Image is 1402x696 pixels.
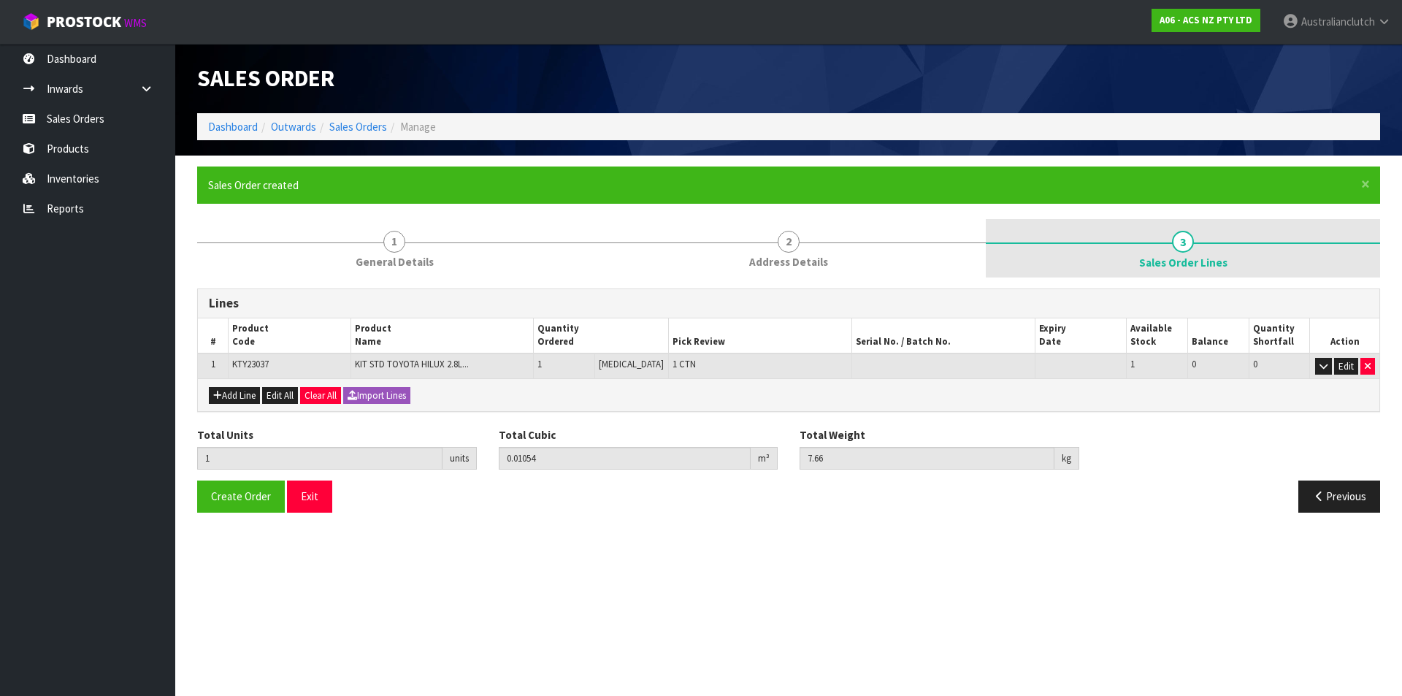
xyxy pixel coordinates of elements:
span: Sales Order created [208,178,299,192]
button: Add Line [209,387,260,405]
span: 1 [383,231,405,253]
th: Pick Review [669,318,852,353]
button: Exit [287,481,332,512]
button: Clear All [300,387,341,405]
th: Available Stock [1127,318,1188,353]
th: Quantity Shortfall [1249,318,1310,353]
th: # [198,318,229,353]
img: cube-alt.png [22,12,40,31]
button: Edit All [262,387,298,405]
label: Total Cubic [499,427,556,443]
a: Outwards [271,120,316,134]
span: ProStock [47,12,121,31]
input: Total Weight [800,447,1054,470]
small: WMS [124,16,147,30]
span: Sales Order Lines [197,278,1380,524]
input: Total Units [197,447,443,470]
button: Edit [1334,358,1358,375]
span: 0 [1192,358,1196,370]
th: Action [1310,318,1379,353]
span: 1 [1130,358,1135,370]
strong: A06 - ACS NZ PTY LTD [1160,14,1252,26]
th: Product Code [229,318,350,353]
div: m³ [751,447,778,470]
button: Create Order [197,481,285,512]
span: 2 [778,231,800,253]
th: Expiry Date [1035,318,1127,353]
span: 1 [211,358,215,370]
div: kg [1054,447,1079,470]
span: × [1361,174,1370,194]
th: Quantity Ordered [534,318,669,353]
button: Import Lines [343,387,410,405]
span: 1 [537,358,542,370]
span: 3 [1172,231,1194,253]
span: Create Order [211,489,271,503]
span: [MEDICAL_DATA] [599,358,664,370]
input: Total Cubic [499,447,751,470]
span: KTY23037 [232,358,269,370]
th: Product Name [350,318,534,353]
span: Sales Order Lines [1139,255,1227,270]
span: General Details [356,254,434,269]
label: Total Units [197,427,253,443]
span: Sales Order [197,64,334,93]
a: Sales Orders [329,120,387,134]
span: Address Details [749,254,828,269]
button: Previous [1298,481,1380,512]
label: Total Weight [800,427,865,443]
span: Australianclutch [1301,15,1375,28]
span: Manage [400,120,436,134]
h3: Lines [209,297,1368,310]
a: Dashboard [208,120,258,134]
th: Balance [1188,318,1249,353]
div: units [443,447,477,470]
th: Serial No. / Batch No. [852,318,1035,353]
span: 0 [1253,358,1257,370]
span: KIT STD TOYOTA HILUX 2.8L... [355,358,469,370]
span: 1 CTN [673,358,696,370]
